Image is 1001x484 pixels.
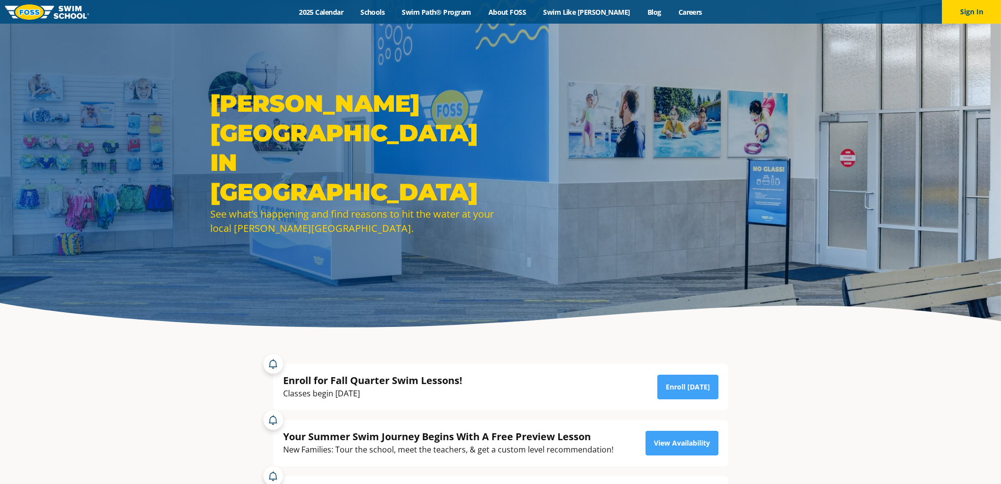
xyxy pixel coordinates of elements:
[480,7,535,17] a: About FOSS
[646,431,718,455] a: View Availability
[639,7,670,17] a: Blog
[283,443,614,456] div: New Families: Tour the school, meet the teachers, & get a custom level recommendation!
[283,387,462,400] div: Classes begin [DATE]
[210,207,496,235] div: See what’s happening and find reasons to hit the water at your local [PERSON_NAME][GEOGRAPHIC_DATA].
[5,4,89,20] img: FOSS Swim School Logo
[657,375,718,399] a: Enroll [DATE]
[535,7,639,17] a: Swim Like [PERSON_NAME]
[283,430,614,443] div: Your Summer Swim Journey Begins With A Free Preview Lesson
[670,7,710,17] a: Careers
[283,374,462,387] div: Enroll for Fall Quarter Swim Lessons!
[352,7,393,17] a: Schools
[291,7,352,17] a: 2025 Calendar
[393,7,480,17] a: Swim Path® Program
[210,89,496,207] h1: [PERSON_NAME][GEOGRAPHIC_DATA] in [GEOGRAPHIC_DATA]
